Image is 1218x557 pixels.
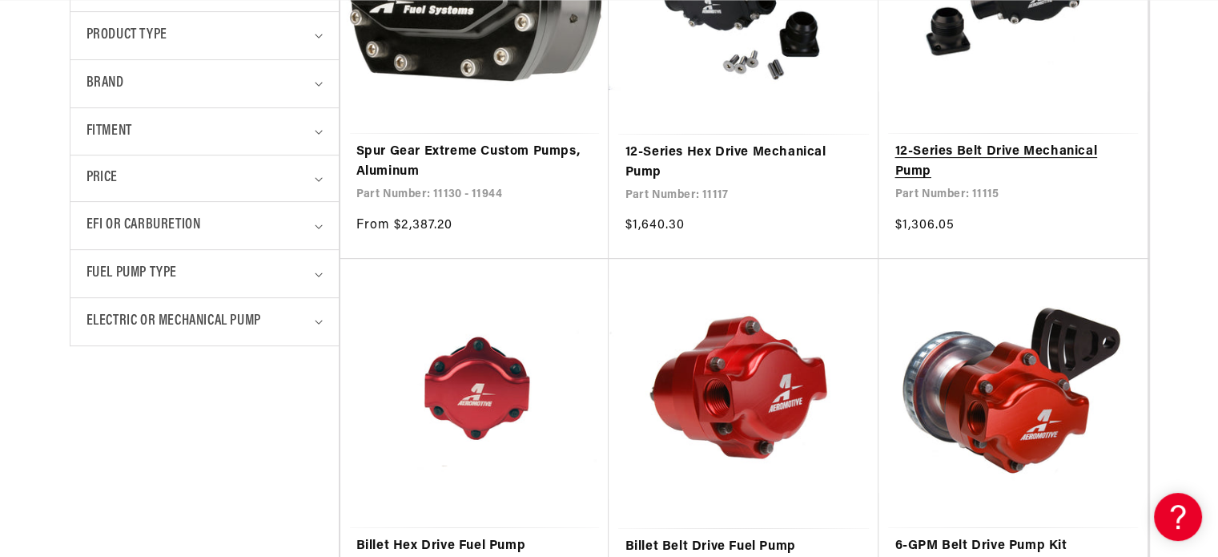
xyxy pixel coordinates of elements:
[86,214,201,237] span: EFI or Carburetion
[86,262,177,285] span: Fuel Pump Type
[894,142,1132,183] a: 12-Series Belt Drive Mechanical Pump
[86,24,167,47] span: Product type
[894,536,1132,557] a: 6-GPM Belt Drive Pump Kit
[86,250,323,297] summary: Fuel Pump Type (0 selected)
[86,72,124,95] span: Brand
[356,536,593,557] a: Billet Hex Drive Fuel Pump
[356,142,593,183] a: Spur Gear Extreme Custom Pumps, Aluminum
[86,202,323,249] summary: EFI or Carburetion (0 selected)
[625,143,862,184] a: 12-Series Hex Drive Mechanical Pump
[86,60,323,107] summary: Brand (0 selected)
[86,12,323,59] summary: Product type (0 selected)
[86,298,323,345] summary: Electric or Mechanical Pump (0 selected)
[86,310,261,333] span: Electric or Mechanical Pump
[86,168,118,189] span: Price
[86,155,323,201] summary: Price
[86,108,323,155] summary: Fitment (0 selected)
[86,120,132,143] span: Fitment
